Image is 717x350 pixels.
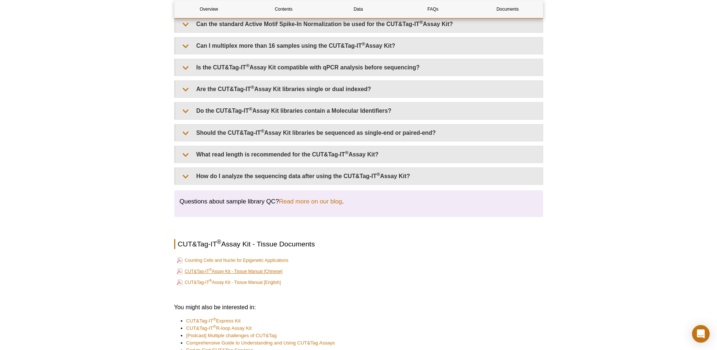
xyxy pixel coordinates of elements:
summary: Should the CUT&Tag-IT®Assay Kit libraries be sequenced as single-end or paired-end? [176,125,543,141]
a: [Podcast] Multiple challenges of CUT&Tag [186,332,277,339]
summary: Are the CUT&Tag-IT®Assay Kit libraries single or dual indexed? [176,81,543,97]
sup: ® [246,63,250,68]
a: Documents [473,0,542,18]
sup: ® [377,172,380,177]
sup: ® [261,128,264,133]
sup: ® [213,317,216,321]
h3: Questions about sample library QC? . [180,197,538,206]
summary: What read length is recommended for the CUT&Tag-IT®Assay Kit? [176,146,543,163]
sup: ® [419,19,423,25]
a: CUT&Tag-IT®Express Kit [186,317,241,325]
a: CUT&Tag-IT®Assay Kit - Tissue Manual [English] [177,278,281,287]
summary: Can the standard Active Motif Spike-In Normalization be used for the CUT&Tag-IT®Assay Kit? [176,16,543,32]
sup: ® [362,41,365,47]
summary: How do I analyze the sequencing data after using the CUT&Tag-IT®Assay Kit? [176,168,543,184]
summary: Is the CUT&Tag-IT®Assay Kit compatible with qPCR analysis before sequencing? [176,59,543,76]
a: CUT&Tag-IT®R-loop Assay Kit [186,325,252,332]
a: Overview [175,0,244,18]
div: Open Intercom Messenger [692,325,710,343]
a: Counting Cells and Nuclei for Epigenetic Applications [177,256,288,265]
a: Data [324,0,393,18]
sup: ® [209,279,212,283]
sup: ® [213,324,216,329]
h2: CUT&Tag-IT Assay Kit - Tissue Documents [174,239,543,249]
sup: ® [217,239,221,245]
summary: Do the CUT&Tag-IT®Assay Kit libraries contain a Molecular Identifiers? [176,102,543,119]
a: Contents [249,0,318,18]
sup: ® [249,106,252,112]
a: CUT&Tag-IT®Assay Kit - Tissue Manual [Chinese] [177,267,283,276]
a: Comprehensive Guide to Understanding and Using CUT&Tag Assays [186,339,335,347]
a: Read more on our blog [279,197,342,206]
sup: ® [209,268,212,272]
summary: Can I multiplex more than 16 samples using the CUT&Tag-IT®Assay Kit? [176,37,543,54]
sup: ® [251,84,254,90]
a: FAQs [398,0,467,18]
sup: ® [345,150,349,155]
h3: You might also be interested in: [174,303,543,312]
